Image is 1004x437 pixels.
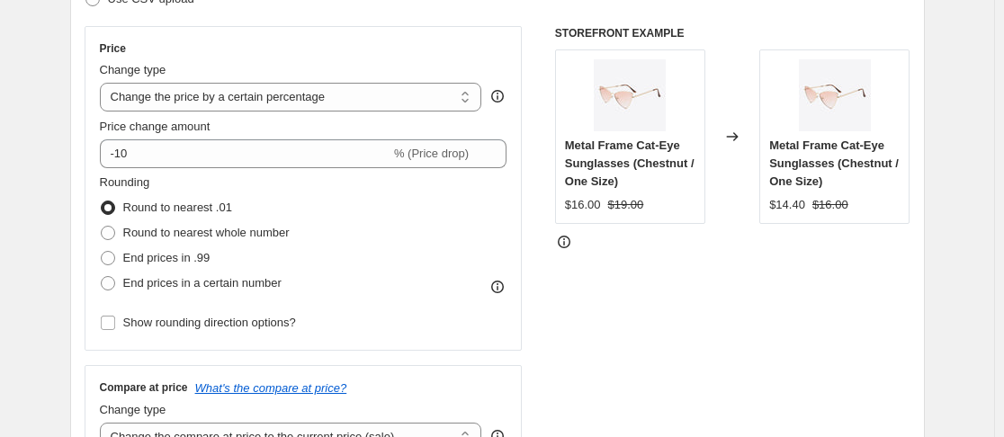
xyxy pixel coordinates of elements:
span: Show rounding direction options? [123,316,296,329]
span: Change type [100,63,166,76]
span: End prices in .99 [123,251,211,264]
span: Metal Frame Cat-Eye Sunglasses (Chestnut / One Size) [769,138,899,188]
h3: Compare at price [100,380,188,395]
span: Price change amount [100,120,211,133]
span: Round to nearest .01 [123,201,232,214]
div: $14.40 [769,196,805,214]
strike: $19.00 [608,196,644,214]
span: End prices in a certain number [123,276,282,290]
span: Round to nearest whole number [123,226,290,239]
span: Rounding [100,175,150,189]
div: $16.00 [565,196,601,214]
span: % (Price drop) [394,147,469,160]
h6: STOREFRONT EXAMPLE [555,26,910,40]
strike: $16.00 [812,196,848,214]
span: Change type [100,403,166,416]
button: What's the compare at price? [195,381,347,395]
input: -15 [100,139,390,168]
img: gypsy-metal-frame-cat-eye-sunglasses-869913_80x.jpg [799,59,871,131]
div: help [489,87,506,105]
h3: Price [100,41,126,56]
span: Metal Frame Cat-Eye Sunglasses (Chestnut / One Size) [565,138,695,188]
img: gypsy-metal-frame-cat-eye-sunglasses-869913_80x.jpg [594,59,666,131]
